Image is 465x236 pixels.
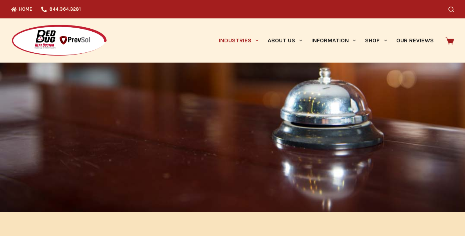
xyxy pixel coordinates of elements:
[307,18,361,63] a: Information
[214,18,263,63] a: Industries
[263,18,307,63] a: About Us
[448,7,454,12] button: Search
[11,24,107,57] img: Prevsol/Bed Bug Heat Doctor
[214,18,438,63] nav: Primary
[391,18,438,63] a: Our Reviews
[361,18,391,63] a: Shop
